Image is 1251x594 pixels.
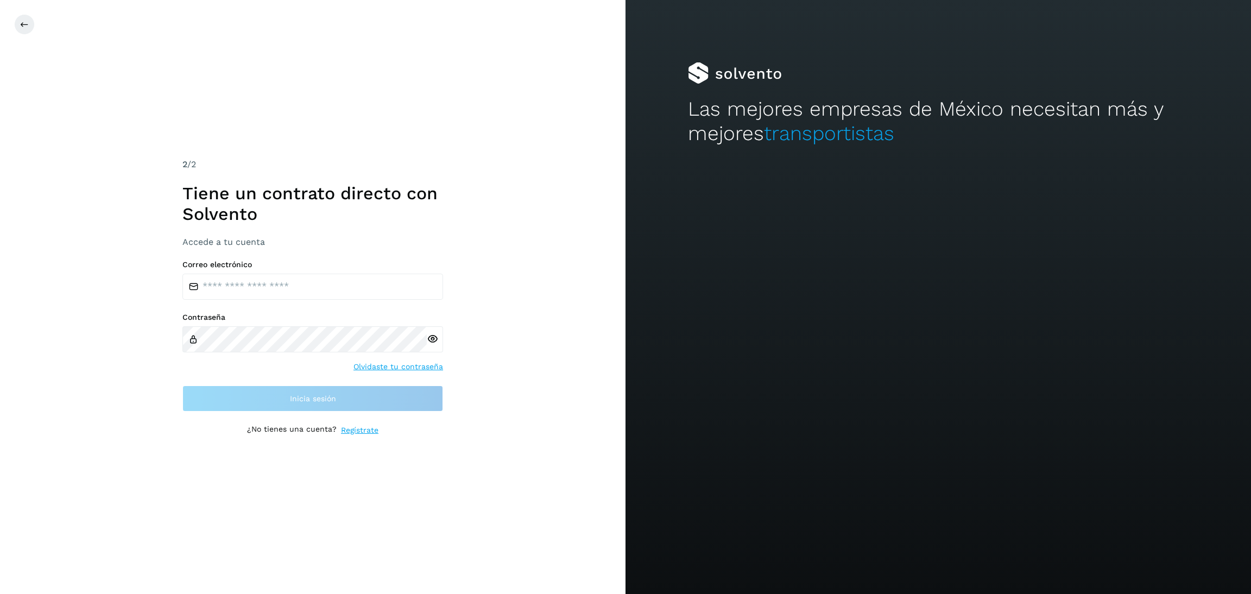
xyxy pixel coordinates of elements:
a: Olvidaste tu contraseña [353,361,443,372]
p: ¿No tienes una cuenta? [247,425,337,436]
label: Contraseña [182,313,443,322]
span: transportistas [764,122,894,145]
div: /2 [182,158,443,171]
label: Correo electrónico [182,260,443,269]
span: Inicia sesión [290,395,336,402]
a: Regístrate [341,425,378,436]
h2: Las mejores empresas de México necesitan más y mejores [688,97,1189,146]
button: Inicia sesión [182,386,443,412]
span: 2 [182,159,187,169]
h3: Accede a tu cuenta [182,237,443,247]
h1: Tiene un contrato directo con Solvento [182,183,443,225]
